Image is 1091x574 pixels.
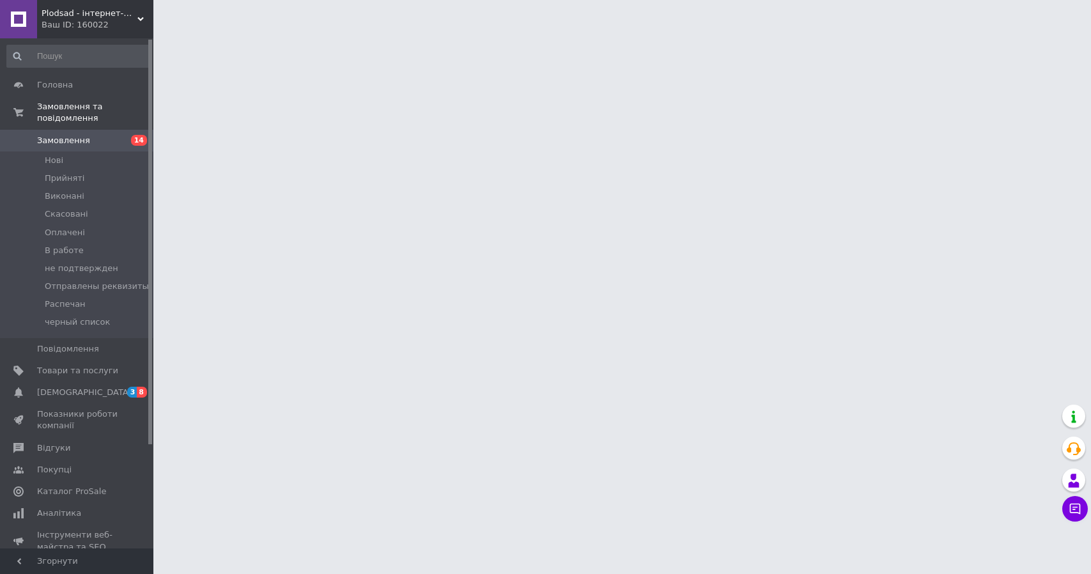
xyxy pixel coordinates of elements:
[45,155,63,166] span: Нові
[6,45,151,68] input: Пошук
[45,227,85,238] span: Оплачені
[45,263,118,274] span: не подтвержден
[37,442,70,454] span: Відгуки
[42,8,137,19] span: Plodsad - інтернет-магазин саджанців та агротоварів.
[45,299,86,310] span: Распечан
[45,190,84,202] span: Виконані
[37,101,153,124] span: Замовлення та повідомлення
[37,365,118,376] span: Товари та послуги
[45,208,88,220] span: Скасовані
[127,387,137,398] span: 3
[37,408,118,431] span: Показники роботи компанії
[45,245,84,256] span: В работе
[45,281,149,292] span: Отправлены реквизиты
[37,529,118,552] span: Інструменти веб-майстра та SEO
[37,387,132,398] span: [DEMOGRAPHIC_DATA]
[45,173,84,184] span: Прийняті
[37,508,81,519] span: Аналітика
[37,486,106,497] span: Каталог ProSale
[37,464,72,476] span: Покупці
[37,135,90,146] span: Замовлення
[131,135,147,146] span: 14
[45,316,110,328] span: черный список
[37,343,99,355] span: Повідомлення
[37,79,73,91] span: Головна
[42,19,153,31] div: Ваш ID: 160022
[1062,496,1088,522] button: Чат з покупцем
[137,387,147,398] span: 8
